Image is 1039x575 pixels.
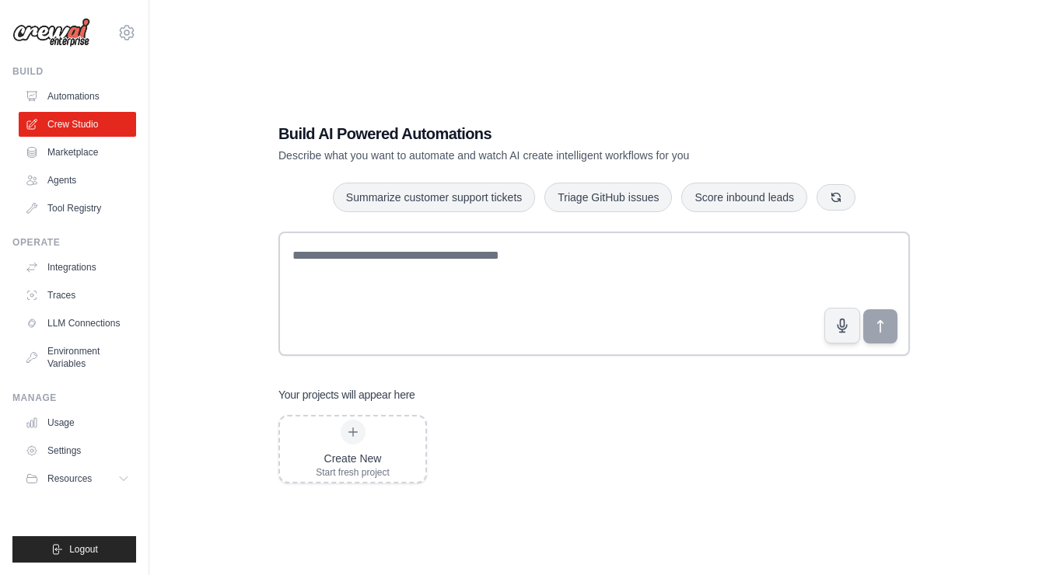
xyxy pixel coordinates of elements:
h1: Build AI Powered Automations [278,123,801,145]
a: LLM Connections [19,311,136,336]
div: Start fresh project [316,466,390,479]
div: Build [12,65,136,78]
a: Agents [19,168,136,193]
a: Marketplace [19,140,136,165]
button: Triage GitHub issues [544,183,672,212]
a: Crew Studio [19,112,136,137]
button: Get new suggestions [817,184,855,211]
span: Resources [47,472,92,485]
a: Environment Variables [19,339,136,376]
a: Integrations [19,255,136,280]
a: Automations [19,84,136,109]
button: Resources [19,466,136,491]
a: Tool Registry [19,196,136,221]
img: Logo [12,18,90,47]
p: Describe what you want to automate and watch AI create intelligent workflows for you [278,148,801,163]
a: Usage [19,410,136,435]
a: Settings [19,438,136,463]
div: Operate [12,236,136,249]
div: Manage [12,392,136,404]
a: Traces [19,283,136,308]
button: Logout [12,536,136,563]
h3: Your projects will appear here [278,387,415,402]
button: Score inbound leads [681,183,807,212]
button: Summarize customer support tickets [333,183,535,212]
button: Click to speak your automation idea [824,308,860,343]
div: Create New [316,451,390,466]
span: Logout [69,543,98,556]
